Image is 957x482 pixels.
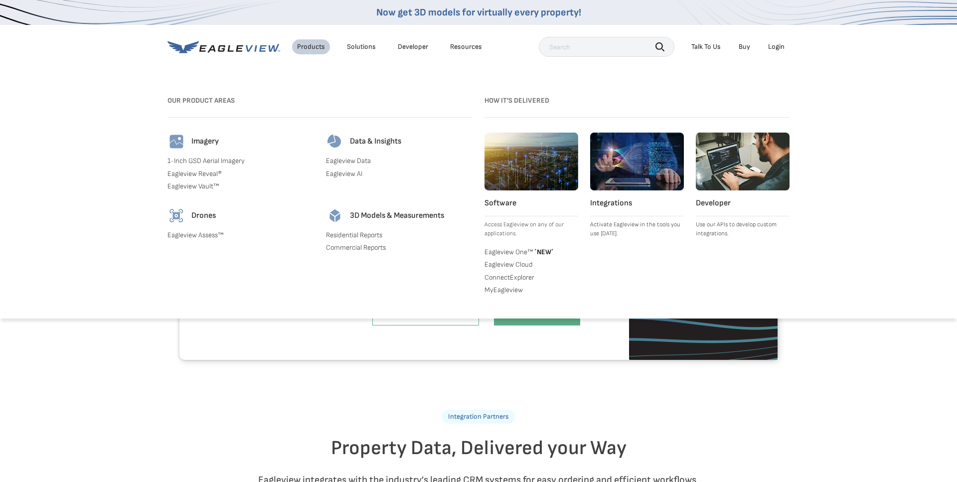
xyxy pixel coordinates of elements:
a: Eagleview Assess™ [167,231,314,240]
a: Developer Use our APIs to develop custom integrations. [696,133,790,238]
input: Search [539,37,674,57]
p: Use our APIs to develop custom integrations. [696,220,790,238]
a: Eagleview Cloud [484,260,578,269]
h4: Data & Insights [350,137,401,147]
a: Eagleview AI [326,169,473,178]
a: Integrations Activate Eagleview in the tools you use [DATE]. [590,133,684,238]
img: drones-icon.svg [167,207,185,225]
h3: Our Product Areas [167,93,473,109]
img: 3d-models-icon.svg [326,207,344,225]
div: Resources [450,42,482,51]
h4: Developer [696,198,790,208]
h3: How it's Delivered [484,93,790,109]
a: ConnectExplorer [484,273,578,282]
h4: Drones [191,211,216,221]
a: Eagleview Reveal® [167,169,314,178]
h4: Integrations [590,198,684,208]
h4: Software [484,198,578,208]
h4: 3D Models & Measurements [350,211,444,221]
a: Eagleview Vault™ [167,182,314,191]
img: software.webp [484,133,578,190]
h2: Property Data, Delivered your Way [187,436,770,460]
img: integrations.webp [590,133,684,190]
img: data-icon.svg [326,133,344,151]
a: Eagleview Data [326,157,473,165]
p: Integration Partners [442,410,515,424]
div: Login [768,42,785,51]
a: Eagleview One™ *NEW* [484,246,578,256]
span: NEW [533,248,554,256]
div: Solutions [347,42,376,51]
a: Now get 3D models for virtually every property! [376,6,581,18]
a: MyEagleview [484,286,578,295]
img: developer.webp [696,133,790,190]
h4: Imagery [191,137,219,147]
a: Buy [739,42,750,51]
p: Activate Eagleview in the tools you use [DATE]. [590,220,684,238]
p: Access Eagleview on any of our applications. [484,220,578,238]
a: Residential Reports [326,231,473,240]
a: Developer [398,42,428,51]
a: Commercial Reports [326,243,473,252]
img: imagery-icon.svg [167,133,185,151]
a: 1-Inch GSD Aerial Imagery [167,157,314,165]
div: Talk To Us [691,42,721,51]
div: Products [297,42,325,51]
